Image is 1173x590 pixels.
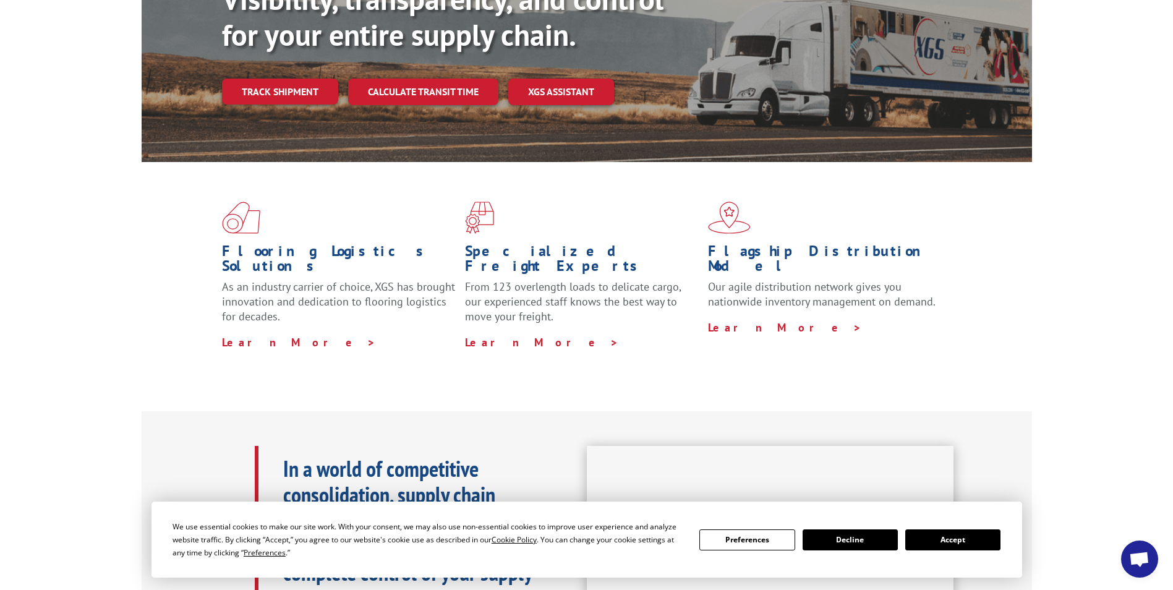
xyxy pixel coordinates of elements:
[465,244,699,280] h1: Specialized Freight Experts
[465,280,699,335] p: From 123 overlength loads to delicate cargo, our experienced staff knows the best way to move you...
[173,520,685,559] div: We use essential cookies to make our site work. With your consent, we may also use non-essential ...
[508,79,614,105] a: XGS ASSISTANT
[708,202,751,234] img: xgs-icon-flagship-distribution-model-red
[151,502,1022,578] div: Cookie Consent Prompt
[708,280,936,309] span: Our agile distribution network gives you nationwide inventory management on demand.
[699,529,795,550] button: Preferences
[708,244,942,280] h1: Flagship Distribution Model
[905,529,1000,550] button: Accept
[708,320,862,335] a: Learn More >
[222,79,338,105] a: Track shipment
[465,335,619,349] a: Learn More >
[222,244,456,280] h1: Flooring Logistics Solutions
[803,529,898,550] button: Decline
[1121,541,1158,578] a: Open chat
[348,79,498,105] a: Calculate transit time
[222,335,376,349] a: Learn More >
[465,202,494,234] img: xgs-icon-focused-on-flooring-red
[492,534,537,545] span: Cookie Policy
[244,547,286,558] span: Preferences
[222,202,260,234] img: xgs-icon-total-supply-chain-intelligence-red
[222,280,455,323] span: As an industry carrier of choice, XGS has brought innovation and dedication to flooring logistics...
